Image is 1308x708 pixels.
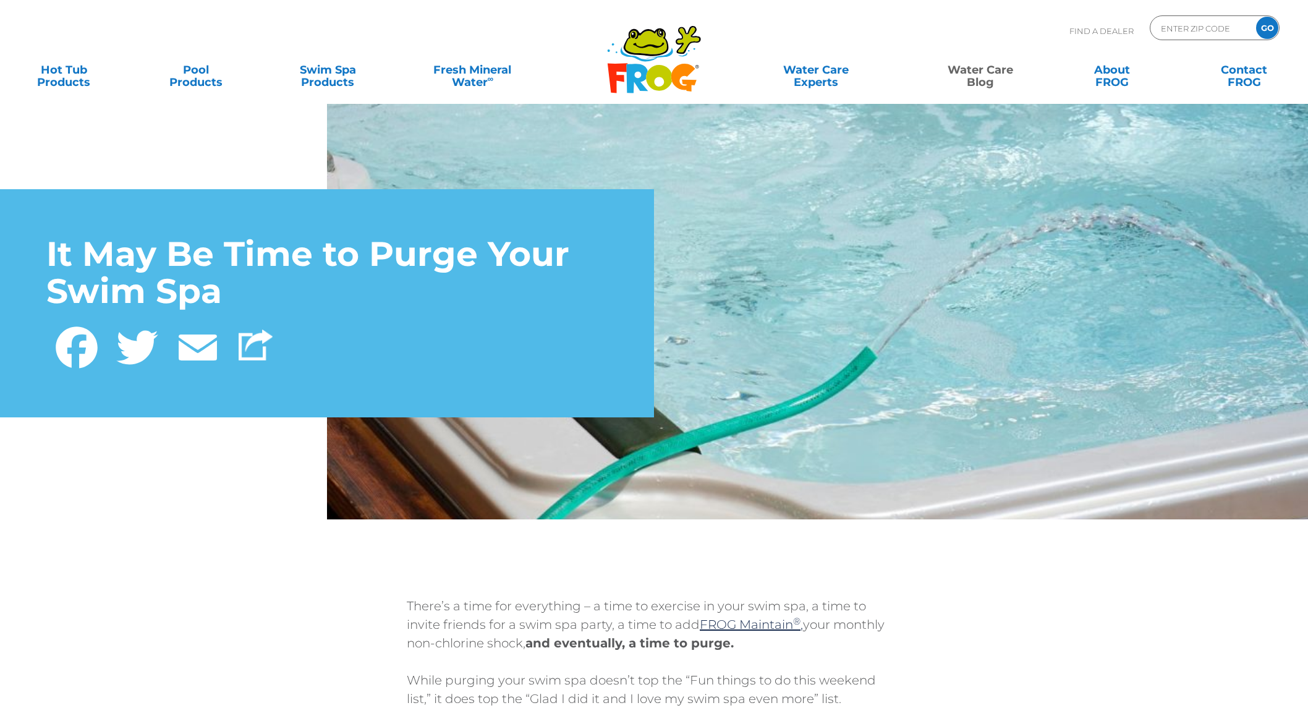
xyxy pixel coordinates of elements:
a: AboutFROG [1061,58,1163,82]
input: Zip Code Form [1160,19,1243,37]
a: Water CareExperts [733,58,900,82]
a: Fresh MineralWater∞ [409,58,537,82]
a: PoolProducts [145,58,247,82]
h1: It May Be Time to Purge Your Swim Spa [46,236,608,310]
strong: and eventually, a time to purge. [525,636,734,650]
a: Swim SpaProducts [276,58,379,82]
p: While purging your swim spa doesn’t top the “Fun things to do this weekend list,” it does top the... [407,671,901,708]
a: ContactFROG [1193,58,1296,82]
img: Share [239,330,273,360]
a: Facebook [46,320,107,371]
input: GO [1256,17,1278,39]
a: FROG Maintain®, [700,617,803,632]
a: Twitter [107,320,168,371]
sup: ® [793,615,801,627]
sup: ∞ [488,74,494,83]
p: There’s a time for everything – a time to exercise in your swim spa, a time to invite friends for... [407,597,901,652]
p: Find A Dealer [1069,15,1134,46]
a: Hot TubProducts [12,58,115,82]
a: Email [168,320,228,371]
a: Water CareBlog [929,58,1032,82]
